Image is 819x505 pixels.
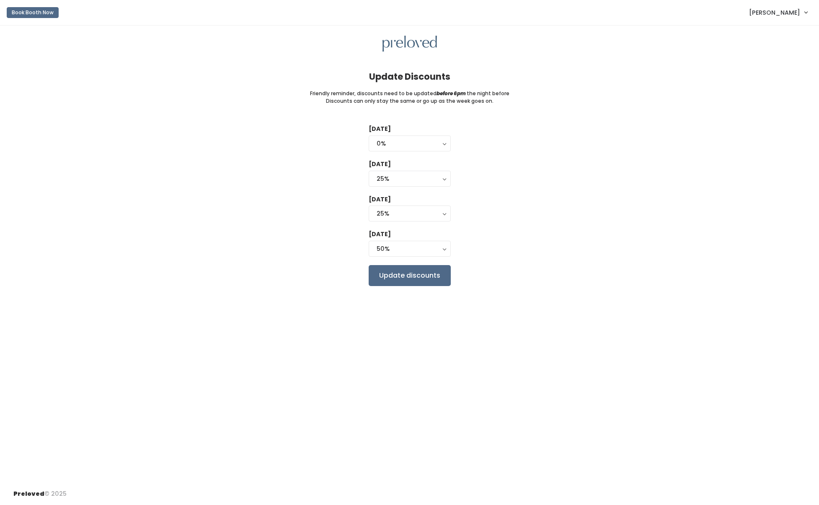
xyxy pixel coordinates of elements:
[369,125,391,133] label: [DATE]
[369,206,451,221] button: 25%
[13,483,67,498] div: © 2025
[369,195,391,204] label: [DATE]
[437,90,466,97] i: before 6pm
[369,241,451,257] button: 50%
[377,244,443,253] div: 50%
[369,135,451,151] button: 0%
[310,90,509,97] small: Friendly reminder, discounts need to be updated the night before
[369,72,450,81] h4: Update Discounts
[749,8,800,17] span: [PERSON_NAME]
[369,230,391,239] label: [DATE]
[369,160,391,169] label: [DATE]
[13,489,44,498] span: Preloved
[369,265,451,286] input: Update discounts
[369,171,451,187] button: 25%
[7,3,59,22] a: Book Booth Now
[382,36,437,52] img: preloved logo
[7,7,59,18] button: Book Booth Now
[326,97,493,105] small: Discounts can only stay the same or go up as the week goes on.
[377,209,443,218] div: 25%
[377,174,443,183] div: 25%
[377,139,443,148] div: 0%
[741,3,816,21] a: [PERSON_NAME]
